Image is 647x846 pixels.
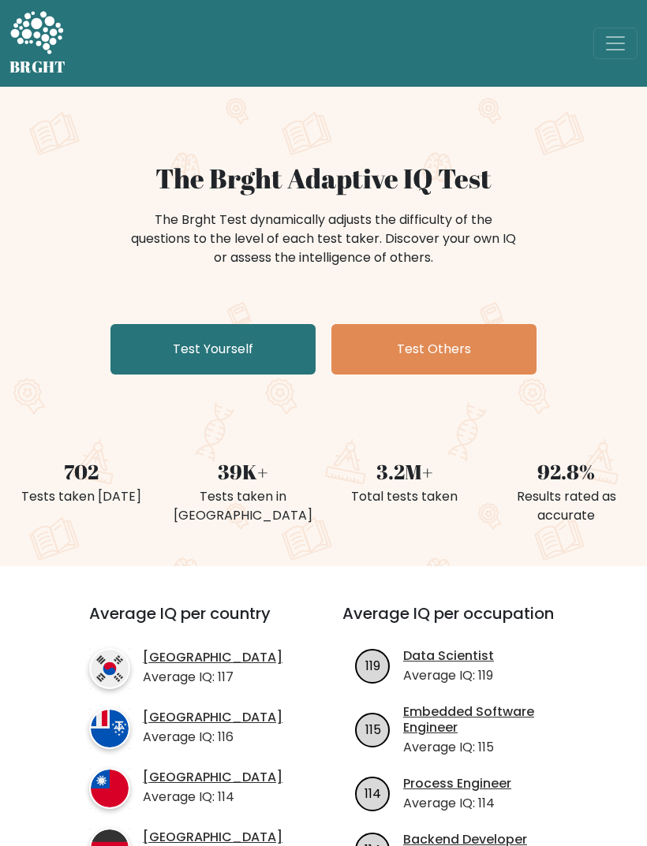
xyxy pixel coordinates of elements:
[403,794,511,813] p: Average IQ: 114
[403,648,494,665] a: Data Scientist
[403,738,577,757] p: Average IQ: 115
[333,487,476,506] div: Total tests taken
[9,58,66,76] h5: BRGHT
[110,324,316,375] a: Test Yourself
[143,668,282,687] p: Average IQ: 117
[171,487,314,525] div: Tests taken in [GEOGRAPHIC_DATA]
[126,211,521,267] div: The Brght Test dynamically adjusts the difficulty of the questions to the level of each test take...
[9,487,152,506] div: Tests taken [DATE]
[143,770,282,786] a: [GEOGRAPHIC_DATA]
[171,457,314,487] div: 39K+
[143,650,282,666] a: [GEOGRAPHIC_DATA]
[403,704,577,737] a: Embedded Software Engineer
[593,28,638,59] button: Toggle navigation
[143,829,282,846] a: [GEOGRAPHIC_DATA]
[9,457,152,487] div: 702
[495,457,638,487] div: 92.8%
[143,788,282,807] p: Average IQ: 114
[403,666,494,685] p: Average IQ: 119
[143,710,282,726] a: [GEOGRAPHIC_DATA]
[9,162,638,195] h1: The Brght Adaptive IQ Test
[365,721,381,739] text: 115
[89,768,130,809] img: country
[89,648,130,689] img: country
[143,728,282,747] p: Average IQ: 116
[342,604,577,642] h3: Average IQ per occupation
[333,457,476,487] div: 3.2M+
[9,6,66,80] a: BRGHT
[495,487,638,525] div: Results rated as accurate
[403,776,511,792] a: Process Engineer
[89,708,130,749] img: country
[365,785,381,803] text: 114
[89,604,286,642] h3: Average IQ per country
[331,324,537,375] a: Test Others
[365,657,380,675] text: 119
